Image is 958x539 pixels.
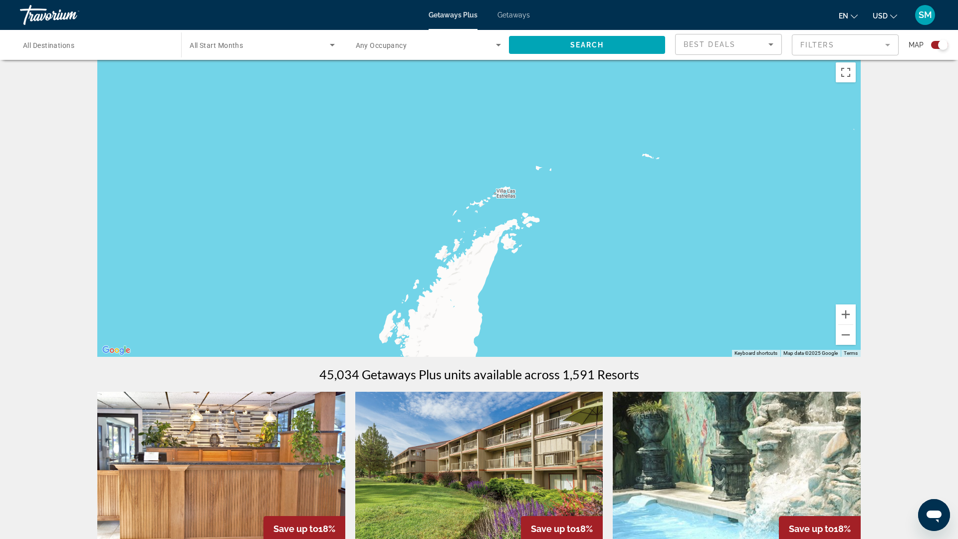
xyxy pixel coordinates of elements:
[100,344,133,357] a: Open this area in Google Maps (opens a new window)
[792,34,899,56] button: Filter
[497,11,530,19] a: Getaways
[836,62,856,82] button: Toggle fullscreen view
[23,41,74,49] span: All Destinations
[912,4,938,25] button: User Menu
[684,40,735,48] span: Best Deals
[873,8,897,23] button: Change currency
[531,524,576,534] span: Save up to
[789,524,834,534] span: Save up to
[356,41,407,49] span: Any Occupancy
[839,12,848,20] span: en
[100,344,133,357] img: Google
[570,41,604,49] span: Search
[783,350,838,356] span: Map data ©2025 Google
[273,524,318,534] span: Save up to
[873,12,888,20] span: USD
[844,350,858,356] a: Terms (opens in new tab)
[836,325,856,345] button: Zoom out
[734,350,777,357] button: Keyboard shortcuts
[429,11,478,19] a: Getaways Plus
[919,10,932,20] span: SM
[190,41,243,49] span: All Start Months
[319,367,639,382] h1: 45,034 Getaways Plus units available across 1,591 Resorts
[918,499,950,531] iframe: Button to launch messaging window
[909,38,924,52] span: Map
[684,38,773,50] mat-select: Sort by
[839,8,858,23] button: Change language
[20,2,120,28] a: Travorium
[509,36,665,54] button: Search
[836,304,856,324] button: Zoom in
